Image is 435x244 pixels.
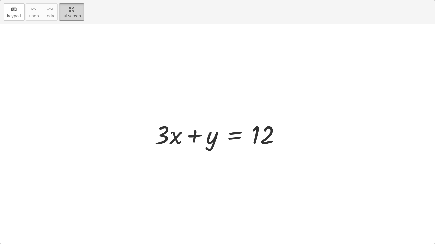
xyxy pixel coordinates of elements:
span: fullscreen [62,14,81,18]
span: redo [46,14,54,18]
i: keyboard [11,6,17,13]
button: keyboardkeypad [4,3,25,21]
span: undo [29,14,39,18]
i: undo [31,6,37,13]
button: undoundo [26,3,42,21]
span: keypad [7,14,21,18]
i: redo [47,6,53,13]
button: redoredo [42,3,58,21]
button: fullscreen [59,3,84,21]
